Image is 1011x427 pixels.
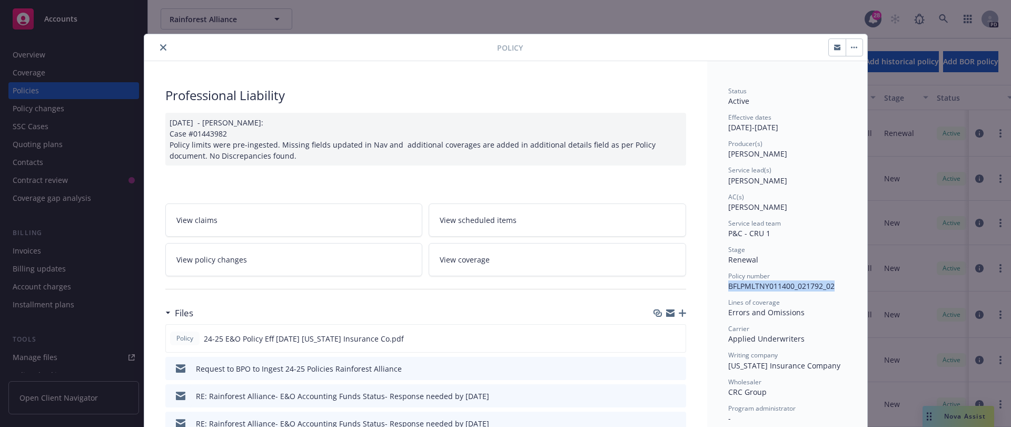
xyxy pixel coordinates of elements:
[728,307,846,318] div: Errors and Omissions
[497,42,523,53] span: Policy
[728,413,731,423] span: -
[728,228,770,238] span: P&C - CRU 1
[196,391,489,402] div: RE: Rainforest Alliance- E&O Accounting Funds Status- Response needed by [DATE]
[165,203,423,237] a: View claims
[176,254,247,265] span: View policy changes
[728,281,835,291] span: BFLPMLTNY011400_021792_02
[165,243,423,276] a: View policy changes
[429,203,686,237] a: View scheduled items
[728,202,787,212] span: [PERSON_NAME]
[672,363,682,374] button: preview file
[175,306,193,320] h3: Files
[728,166,771,174] span: Service lead(s)
[656,363,664,374] button: download file
[176,215,217,226] span: View claims
[204,333,404,344] span: 24-25 E&O Policy Eff [DATE] [US_STATE] Insurance Co.pdf
[728,96,749,106] span: Active
[429,243,686,276] a: View coverage
[728,86,747,95] span: Status
[728,404,796,413] span: Program administrator
[728,387,767,397] span: CRC Group
[165,306,193,320] div: Files
[728,149,787,159] span: [PERSON_NAME]
[672,333,681,344] button: preview file
[656,391,664,402] button: download file
[728,176,787,186] span: [PERSON_NAME]
[174,334,195,343] span: Policy
[728,245,745,254] span: Stage
[728,271,770,280] span: Policy number
[672,391,682,402] button: preview file
[728,351,778,360] span: Writing company
[165,86,686,104] div: Professional Liability
[728,113,771,122] span: Effective dates
[728,219,781,228] span: Service lead team
[728,324,749,333] span: Carrier
[728,361,840,371] span: [US_STATE] Insurance Company
[728,334,805,344] span: Applied Underwriters
[728,377,761,386] span: Wholesaler
[728,192,744,201] span: AC(s)
[440,254,490,265] span: View coverage
[157,41,170,54] button: close
[728,298,780,307] span: Lines of coverage
[728,113,846,133] div: [DATE] - [DATE]
[728,255,758,265] span: Renewal
[440,215,517,226] span: View scheduled items
[655,333,663,344] button: download file
[165,113,686,166] div: [DATE] - [PERSON_NAME]: Case #01443982 Policy limits were pre-ingested. Missing fields updated in...
[728,139,762,148] span: Producer(s)
[196,363,402,374] div: Request to BPO to Ingest 24-25 Policies Rainforest Alliance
